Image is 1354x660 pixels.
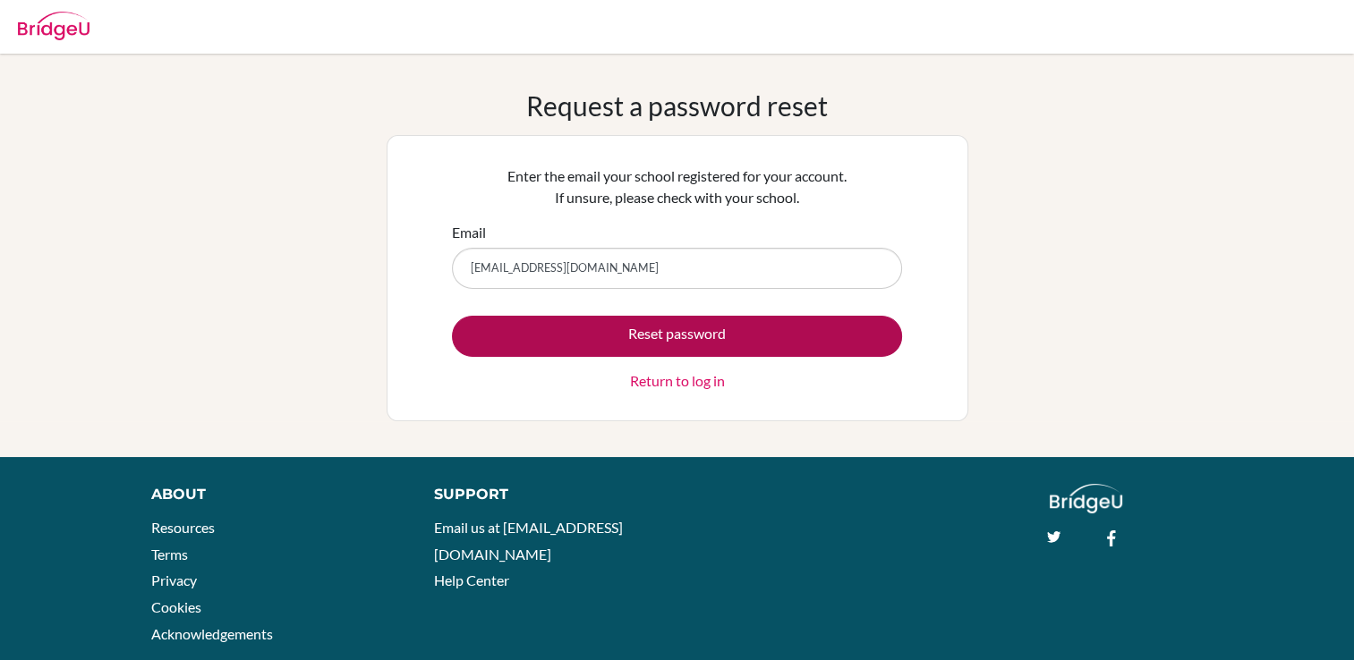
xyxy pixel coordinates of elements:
[434,571,509,588] a: Help Center
[151,546,188,563] a: Terms
[630,370,725,392] a: Return to log in
[151,484,394,505] div: About
[452,165,902,208] p: Enter the email your school registered for your account. If unsure, please check with your school.
[434,484,659,505] div: Support
[526,89,828,122] h1: Request a password reset
[1050,484,1122,513] img: logo_white@2x-f4f0deed5e89b7ecb1c2cc34c3e3d731f90f0f143d5ea2071677605dd97b5244.png
[452,222,486,243] label: Email
[151,571,197,588] a: Privacy
[151,519,215,536] a: Resources
[452,316,902,357] button: Reset password
[434,519,623,563] a: Email us at [EMAIL_ADDRESS][DOMAIN_NAME]
[151,625,273,642] a: Acknowledgements
[151,598,201,615] a: Cookies
[18,12,89,40] img: Bridge-U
